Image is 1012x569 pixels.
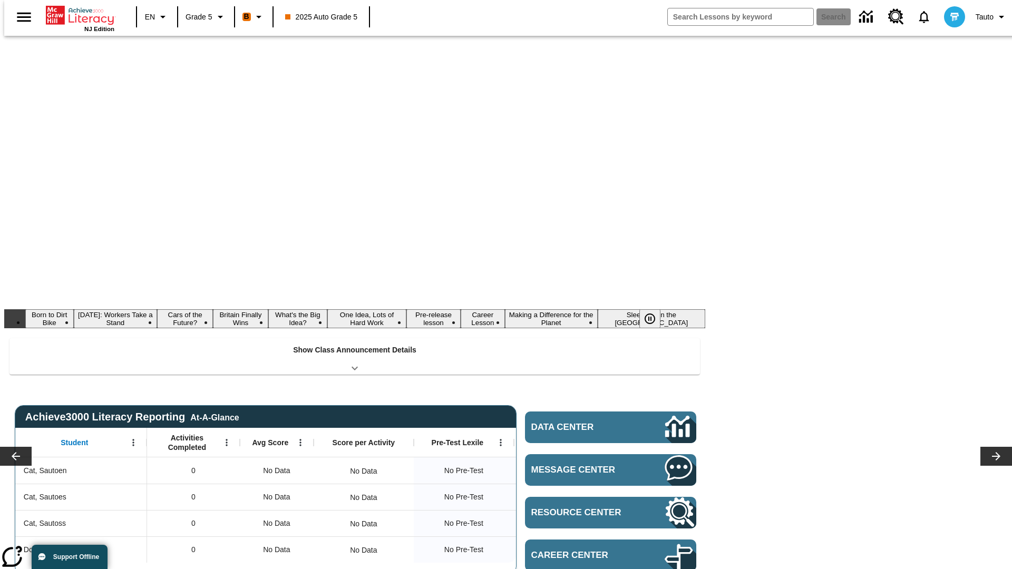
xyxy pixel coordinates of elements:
[944,6,965,27] img: avatar image
[531,550,634,561] span: Career Center
[191,544,196,555] span: 0
[252,438,288,447] span: Avg Score
[333,438,395,447] span: Score per Activity
[525,454,696,486] a: Message Center
[186,12,212,23] span: Grade 5
[9,338,700,375] div: Show Class Announcement Details
[24,492,66,503] span: Cat, Sautoes
[191,465,196,476] span: 0
[240,484,314,510] div: No Data, Cat, Sautoes
[147,457,240,484] div: 0, Cat, Sautoen
[8,2,40,33] button: Open side menu
[268,309,327,328] button: Slide 5 What's the Big Idea?
[46,4,114,32] div: Home
[152,433,222,452] span: Activities Completed
[531,465,634,475] span: Message Center
[345,539,382,561] div: No Data, Donotlogin, Sautoen
[181,7,231,26] button: Grade: Grade 5, Select a grade
[190,411,239,423] div: At-A-Glance
[32,545,108,569] button: Support Offline
[258,486,295,508] span: No Data
[213,309,268,328] button: Slide 4 Britain Finally Wins
[327,309,406,328] button: Slide 6 One Idea, Lots of Hard Work
[461,309,505,328] button: Slide 8 Career Lesson
[345,460,382,482] div: No Data, Cat, Sautoen
[147,536,240,563] div: 0, Donotlogin, Sautoen
[240,510,314,536] div: No Data, Cat, Sautoss
[531,507,634,518] span: Resource Center
[238,7,269,26] button: Boost Class color is orange. Change class color
[444,465,483,476] span: No Pre-Test, Cat, Sautoen
[125,435,141,450] button: Open Menu
[668,8,813,25] input: search field
[639,309,671,328] div: Pause
[493,435,509,450] button: Open Menu
[525,497,696,528] a: Resource Center, Will open in new tab
[74,309,158,328] button: Slide 2 Labor Day: Workers Take a Stand
[191,492,196,503] span: 0
[25,309,74,328] button: Slide 1 Born to Dirt Bike
[345,487,382,508] div: No Data, Cat, Sautoes
[531,422,630,433] span: Data Center
[147,484,240,510] div: 0, Cat, Sautoes
[345,513,382,534] div: No Data, Cat, Sautoss
[46,5,114,26] a: Home
[61,438,88,447] span: Student
[140,7,174,26] button: Language: EN, Select a language
[258,460,295,482] span: No Data
[882,3,910,31] a: Resource Center, Will open in new tab
[244,10,249,23] span: B
[240,457,314,484] div: No Data, Cat, Sautoen
[938,3,971,31] button: Select a new avatar
[432,438,484,447] span: Pre-Test Lexile
[191,518,196,529] span: 0
[285,12,358,23] span: 2025 Auto Grade 5
[293,345,416,356] p: Show Class Announcement Details
[25,411,239,423] span: Achieve3000 Literacy Reporting
[145,12,155,23] span: EN
[971,7,1012,26] button: Profile/Settings
[980,447,1012,466] button: Lesson carousel, Next
[444,544,483,555] span: No Pre-Test, Donotlogin, Sautoen
[147,510,240,536] div: 0, Cat, Sautoss
[293,435,308,450] button: Open Menu
[444,492,483,503] span: No Pre-Test, Cat, Sautoes
[258,539,295,561] span: No Data
[219,435,235,450] button: Open Menu
[84,26,114,32] span: NJ Edition
[910,3,938,31] a: Notifications
[525,411,696,443] a: Data Center
[53,553,99,561] span: Support Offline
[639,309,660,328] button: Pause
[505,309,598,328] button: Slide 9 Making a Difference for the Planet
[258,513,295,534] span: No Data
[976,12,994,23] span: Tauto
[24,518,66,529] span: Cat, Sautoss
[444,518,483,529] span: No Pre-Test, Cat, Sautoss
[406,309,461,328] button: Slide 7 Pre-release lesson
[240,536,314,563] div: No Data, Donotlogin, Sautoen
[24,465,67,476] span: Cat, Sautoen
[157,309,213,328] button: Slide 3 Cars of the Future?
[853,3,882,32] a: Data Center
[598,309,705,328] button: Slide 10 Sleepless in the Animal Kingdom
